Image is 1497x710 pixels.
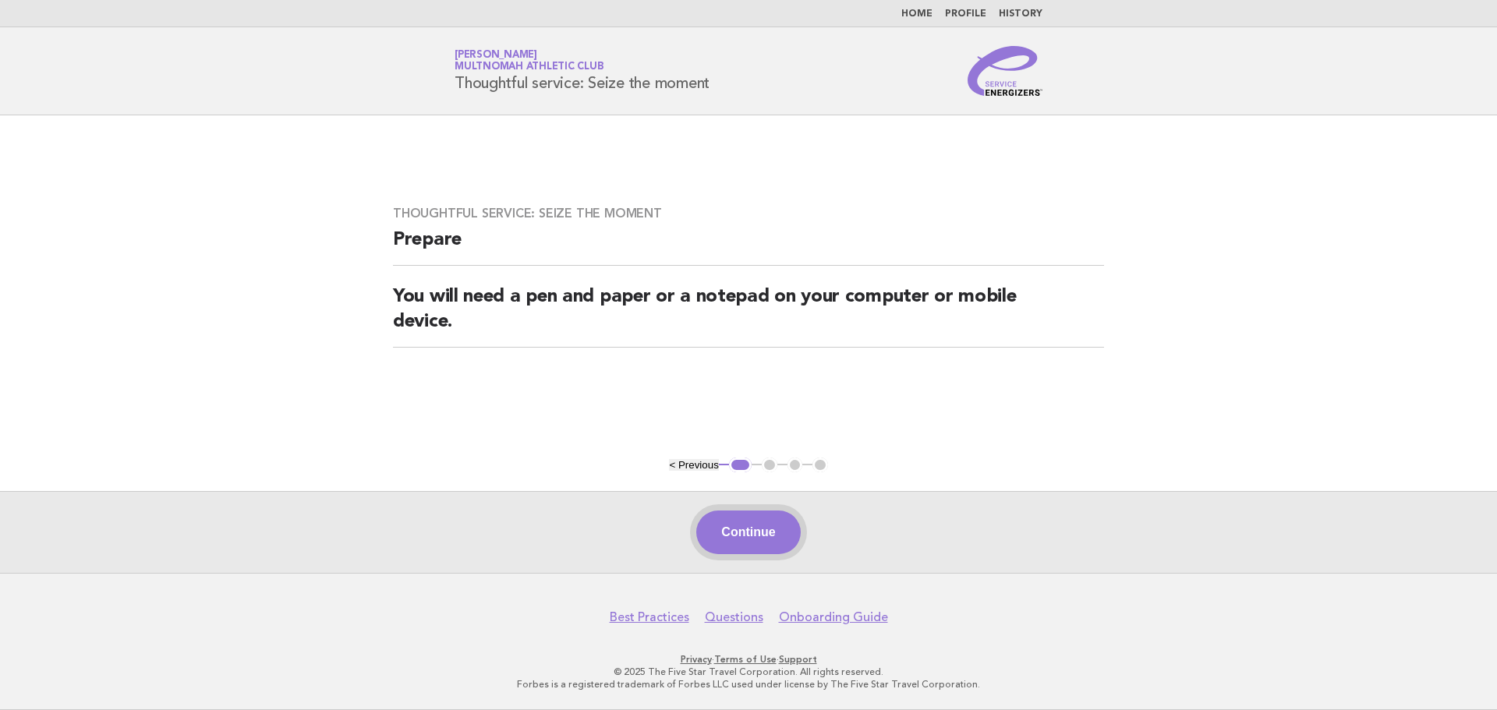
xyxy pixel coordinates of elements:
span: Multnomah Athletic Club [455,62,603,72]
a: Onboarding Guide [779,609,888,625]
a: [PERSON_NAME]Multnomah Athletic Club [455,50,603,72]
a: Terms of Use [714,654,777,665]
img: Service Energizers [968,46,1042,96]
p: © 2025 The Five Star Travel Corporation. All rights reserved. [271,666,1226,678]
a: Support [779,654,817,665]
button: 1 [729,457,752,473]
a: Privacy [681,654,712,665]
h2: You will need a pen and paper or a notepad on your computer or mobile device. [393,284,1104,348]
h3: Thoughtful service: Seize the moment [393,206,1104,221]
p: · · [271,653,1226,666]
button: Continue [696,510,800,554]
a: History [999,9,1042,19]
h2: Prepare [393,228,1104,266]
p: Forbes is a registered trademark of Forbes LLC used under license by The Five Star Travel Corpora... [271,678,1226,691]
a: Home [901,9,933,19]
a: Profile [945,9,986,19]
button: < Previous [669,459,718,471]
h1: Thoughtful service: Seize the moment [455,51,710,91]
a: Best Practices [610,609,689,625]
a: Questions [705,609,763,625]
